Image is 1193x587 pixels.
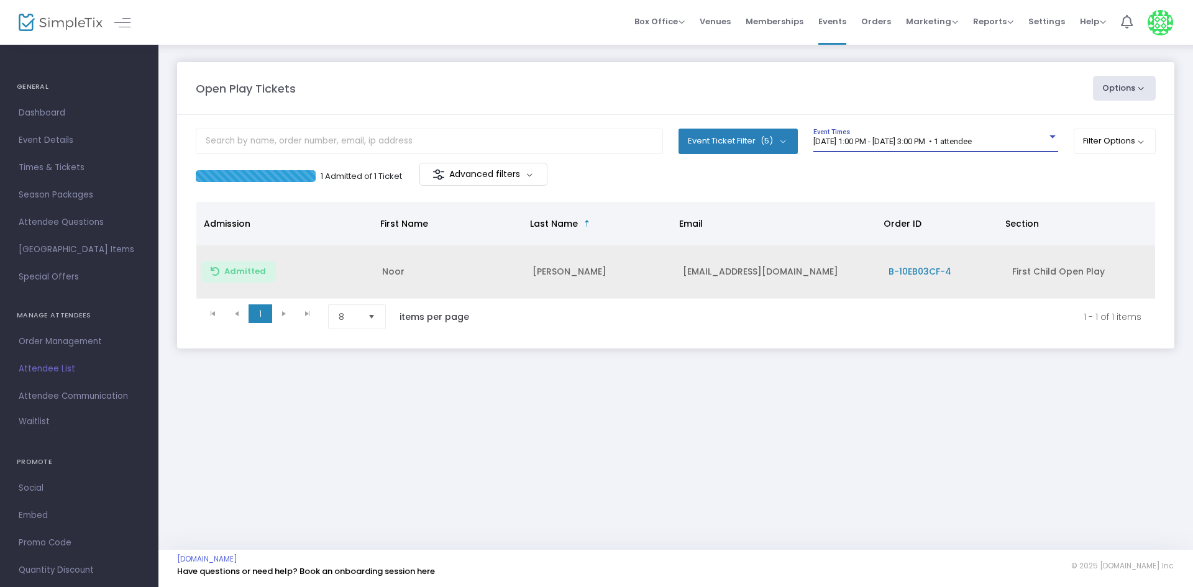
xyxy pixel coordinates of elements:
label: items per page [400,311,469,323]
span: Social [19,480,140,496]
span: Page 1 [249,304,272,323]
h4: MANAGE ATTENDEES [17,303,142,328]
kendo-pager-info: 1 - 1 of 1 items [495,304,1141,329]
td: [PERSON_NAME] [525,245,675,299]
span: Marketing [906,16,958,27]
span: Sortable [582,219,592,229]
span: Events [818,6,846,37]
p: 1 Admitted of 1 Ticket [321,170,402,183]
span: [DATE] 1:00 PM - [DATE] 3:00 PM • 1 attendee [813,137,972,146]
span: 8 [339,311,358,323]
span: Order ID [884,217,921,230]
a: Have questions or need help? Book an onboarding session here [177,565,435,577]
span: Help [1080,16,1106,27]
div: Data table [196,202,1155,299]
span: Quantity Discount [19,562,140,578]
span: Times & Tickets [19,160,140,176]
span: Orders [861,6,891,37]
span: Settings [1028,6,1065,37]
button: Filter Options [1074,129,1156,153]
span: Special Offers [19,269,140,285]
span: Email [679,217,703,230]
td: Noor [375,245,525,299]
h4: PROMOTE [17,450,142,475]
span: Waitlist [19,416,50,428]
span: First Name [380,217,428,230]
span: Promo Code [19,535,140,551]
span: B-10EB03CF-4 [889,265,951,278]
span: [GEOGRAPHIC_DATA] Items [19,242,140,258]
span: Order Management [19,334,140,350]
button: Select [363,305,380,329]
span: Admitted [224,266,266,276]
input: Search by name, order number, email, ip address [196,129,663,154]
td: First Child Open Play [1005,245,1156,299]
span: (5) [761,136,773,146]
span: Venues [700,6,731,37]
td: [EMAIL_ADDRESS][DOMAIN_NAME] [675,245,881,299]
h4: GENERAL [17,75,142,99]
span: Reports [973,16,1013,27]
button: Admitted [201,261,276,283]
img: filter [432,168,445,181]
span: Attendee List [19,361,140,377]
span: © 2025 [DOMAIN_NAME] Inc. [1071,561,1174,571]
span: Attendee Communication [19,388,140,404]
span: Event Details [19,132,140,148]
button: Options [1093,76,1156,101]
span: Admission [204,217,250,230]
span: Season Packages [19,187,140,203]
a: [DOMAIN_NAME] [177,554,237,564]
span: Section [1005,217,1039,230]
span: Embed [19,507,140,524]
button: Event Ticket Filter(5) [679,129,798,153]
span: Box Office [634,16,685,27]
m-button: Advanced filters [419,163,548,186]
span: Memberships [746,6,803,37]
span: Last Name [530,217,578,230]
span: Dashboard [19,105,140,121]
span: Attendee Questions [19,214,140,230]
m-panel-title: Open Play Tickets [196,80,296,97]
